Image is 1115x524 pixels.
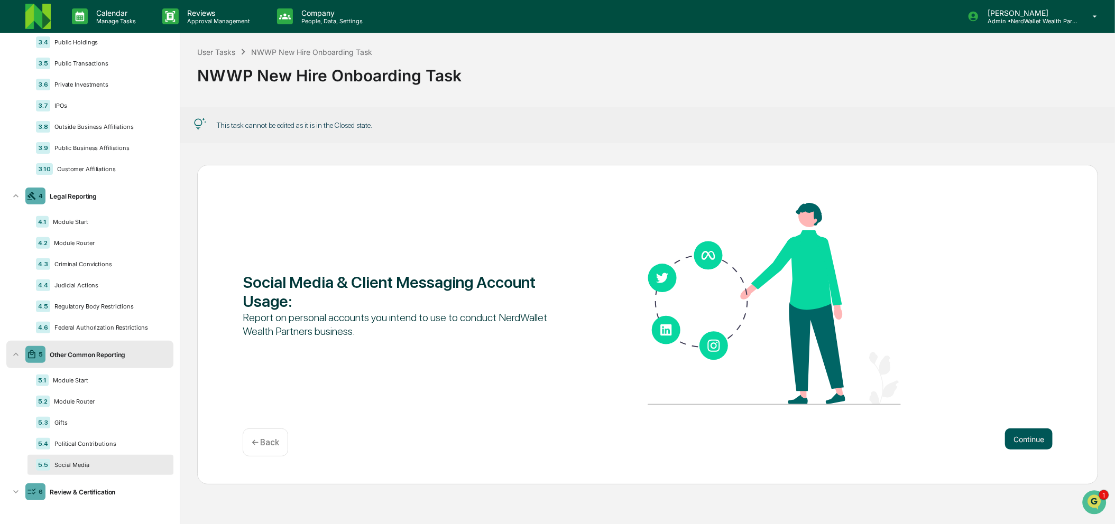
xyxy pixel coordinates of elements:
[36,301,50,312] div: 4.5
[36,322,50,333] div: 4.6
[50,440,165,447] div: Political Contributions
[94,144,115,153] span: [DATE]
[49,218,165,226] div: Module Start
[48,92,145,100] div: We're available if you need us!
[72,184,135,203] a: 🗄️Attestations
[25,4,51,29] img: logo
[36,258,50,270] div: 4.3
[21,145,30,153] img: 1746055101610-c473b297-6a78-478c-a979-82029cc54cd1
[36,100,50,111] div: 3.7
[39,192,43,200] div: 4
[45,351,169,359] div: Other Common Reporting
[36,375,49,386] div: 5.1
[36,163,53,175] div: 3.10
[50,239,165,247] div: Module Router
[50,303,165,310] div: Regulatory Body Restrictions
[11,209,19,218] div: 🔎
[36,438,50,450] div: 5.4
[11,134,27,151] img: Jack Rasmussen
[164,116,192,128] button: See all
[21,188,68,199] span: Preclearance
[88,144,91,153] span: •
[6,184,72,203] a: 🖐️Preclearance
[33,144,86,153] span: [PERSON_NAME]
[39,351,43,358] div: 5
[193,118,206,130] img: Tip
[36,237,50,249] div: 4.2
[45,192,169,200] div: Legal Reporting
[11,81,30,100] img: 1746055101610-c473b297-6a78-478c-a979-82029cc54cd1
[36,216,49,228] div: 4.1
[197,48,235,57] div: User Tasks
[50,144,165,152] div: Public Business Affiliations
[88,8,141,17] p: Calendar
[50,461,165,469] div: Social Media
[11,118,71,126] div: Past conversations
[36,142,50,154] div: 3.9
[88,17,141,25] p: Manage Tasks
[50,419,165,426] div: Gifts
[75,233,128,242] a: Powered byPylon
[36,36,50,48] div: 3.4
[36,459,50,471] div: 5.5
[48,81,173,92] div: Start new chat
[1005,428,1053,450] button: Continue
[105,234,128,242] span: Pylon
[197,58,1098,85] div: NWWP New Hire Onboarding Task
[243,311,567,338] div: Report on personal accounts you intend to use to conduct NerdWallet Wealth Partners business.
[252,437,279,447] p: ← Back
[36,396,50,407] div: 5.2
[50,282,165,289] div: Judicial Actions
[36,58,50,69] div: 3.5
[50,324,165,331] div: Federal Authorization Restrictions
[36,417,50,428] div: 5.3
[979,8,1077,17] p: [PERSON_NAME]
[293,8,368,17] p: Company
[11,189,19,198] div: 🖐️
[39,488,43,495] div: 6
[22,81,41,100] img: 8933085812038_c878075ebb4cc5468115_72.jpg
[21,208,67,219] span: Data Lookup
[293,17,368,25] p: People, Data, Settings
[217,121,372,129] div: This task cannot be edited as it is in the Closed state.
[50,398,165,405] div: Module Router
[36,79,50,90] div: 3.6
[1081,489,1110,518] iframe: Open customer support
[36,279,50,291] div: 4.4
[49,377,165,384] div: Module Start
[50,260,165,268] div: Criminal Convictions
[243,273,567,311] div: Social Media & Client Messaging Account Usage :
[50,60,165,67] div: Public Transactions
[36,121,50,133] div: 3.8
[979,17,1077,25] p: Admin • NerdWallet Wealth Partners
[648,203,901,405] img: Social Media & Client Messaging Account Usage
[77,189,85,198] div: 🗄️
[53,165,165,173] div: Customer Affiliations
[6,204,71,223] a: 🔎Data Lookup
[11,23,192,40] p: How can we help?
[179,8,256,17] p: Reviews
[87,188,131,199] span: Attestations
[50,81,165,88] div: Private Investments
[179,17,256,25] p: Approval Management
[50,39,165,46] div: Public Holdings
[251,48,372,57] div: NWWP New Hire Onboarding Task
[50,123,165,130] div: Outside Business Affiliations
[180,85,192,97] button: Start new chat
[45,488,169,496] div: Review & Certification
[50,102,165,109] div: IPOs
